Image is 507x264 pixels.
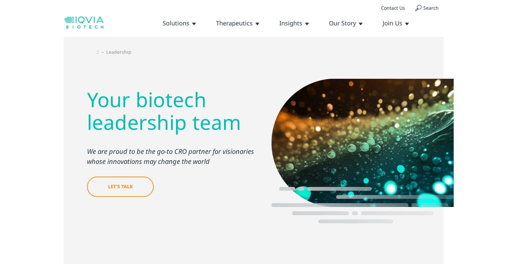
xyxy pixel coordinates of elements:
[279,19,309,27] a: Insights
[329,19,363,27] a: Our Story
[106,49,131,55] h1: Leadership
[415,5,422,11] img: search.svg
[383,19,409,27] a: Join Us
[163,19,196,27] a: Solutions
[64,16,104,29] img: biotech-logo.svg
[87,177,154,197] a: Let's talk
[87,147,262,167] p: We are proud to be the go-to CRO partner for visionaries whose innovations may change the world
[216,19,259,27] a: Therapeutics
[87,88,262,134] h2: Your biotech leadership team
